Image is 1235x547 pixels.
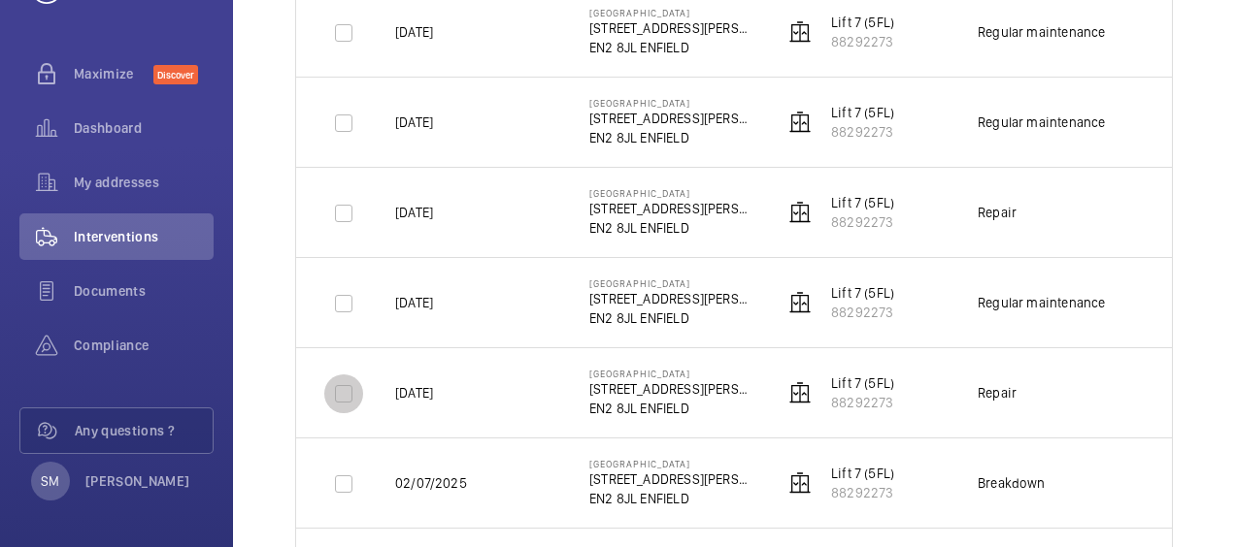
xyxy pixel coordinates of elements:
span: Maximize [74,64,153,83]
div: Repair [978,203,1017,222]
p: [GEOGRAPHIC_DATA] [589,187,752,199]
p: [GEOGRAPHIC_DATA] [589,458,752,469]
p: 88292273 [831,393,894,412]
span: Discover [153,65,198,84]
span: Documents [74,281,214,301]
span: Interventions [74,227,214,246]
p: [PERSON_NAME] [85,471,190,491]
p: Lift 7 (5FL) [831,464,894,483]
p: EN2 8JL ENFIELD [589,399,752,418]
p: [GEOGRAPHIC_DATA] [589,277,752,289]
p: 88292273 [831,32,894,51]
p: 88292273 [831,212,894,232]
p: 88292273 [831,483,894,502]
span: My addresses [74,173,214,192]
p: [STREET_ADDRESS][PERSON_NAME] [589,289,752,308]
p: Lift 7 (5FL) [831,13,894,32]
p: 02/07/2025 [395,473,467,493]
p: EN2 8JL ENFIELD [589,128,752,147]
p: [DATE] [395,203,433,222]
p: EN2 8JL ENFIELD [589,489,752,508]
img: elevator.svg [788,381,812,404]
p: EN2 8JL ENFIELD [589,218,752,238]
p: EN2 8JL ENFIELD [589,38,752,57]
img: elevator.svg [788,291,812,314]
img: elevator.svg [788,201,812,224]
p: [GEOGRAPHIC_DATA] [589,97,752,109]
p: Lift 7 (5FL) [831,103,894,122]
span: Dashboard [74,118,214,138]
p: [DATE] [395,383,433,402]
p: [STREET_ADDRESS][PERSON_NAME] [589,379,752,399]
p: [DATE] [395,293,433,312]
p: EN2 8JL ENFIELD [589,308,752,328]
img: elevator.svg [788,20,812,44]
span: Compliance [74,336,214,355]
div: Breakdown [978,473,1046,493]
p: 88292273 [831,303,894,322]
p: [GEOGRAPHIC_DATA] [589,7,752,18]
p: [STREET_ADDRESS][PERSON_NAME] [589,109,752,128]
p: [STREET_ADDRESS][PERSON_NAME] [589,469,752,489]
p: 88292273 [831,122,894,142]
div: Regular maintenance [978,293,1105,312]
p: [STREET_ADDRESS][PERSON_NAME] [589,18,752,38]
img: elevator.svg [788,111,812,134]
p: [GEOGRAPHIC_DATA] [589,368,752,379]
span: Any questions ? [75,421,213,440]
p: SM [41,471,59,491]
p: [STREET_ADDRESS][PERSON_NAME] [589,199,752,218]
div: Repair [978,383,1017,402]
p: Lift 7 (5FL) [831,283,894,303]
div: Regular maintenance [978,113,1105,132]
p: [DATE] [395,22,433,42]
div: Regular maintenance [978,22,1105,42]
p: Lift 7 (5FL) [831,373,894,393]
p: Lift 7 (5FL) [831,193,894,212]
img: elevator.svg [788,471,812,495]
p: [DATE] [395,113,433,132]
